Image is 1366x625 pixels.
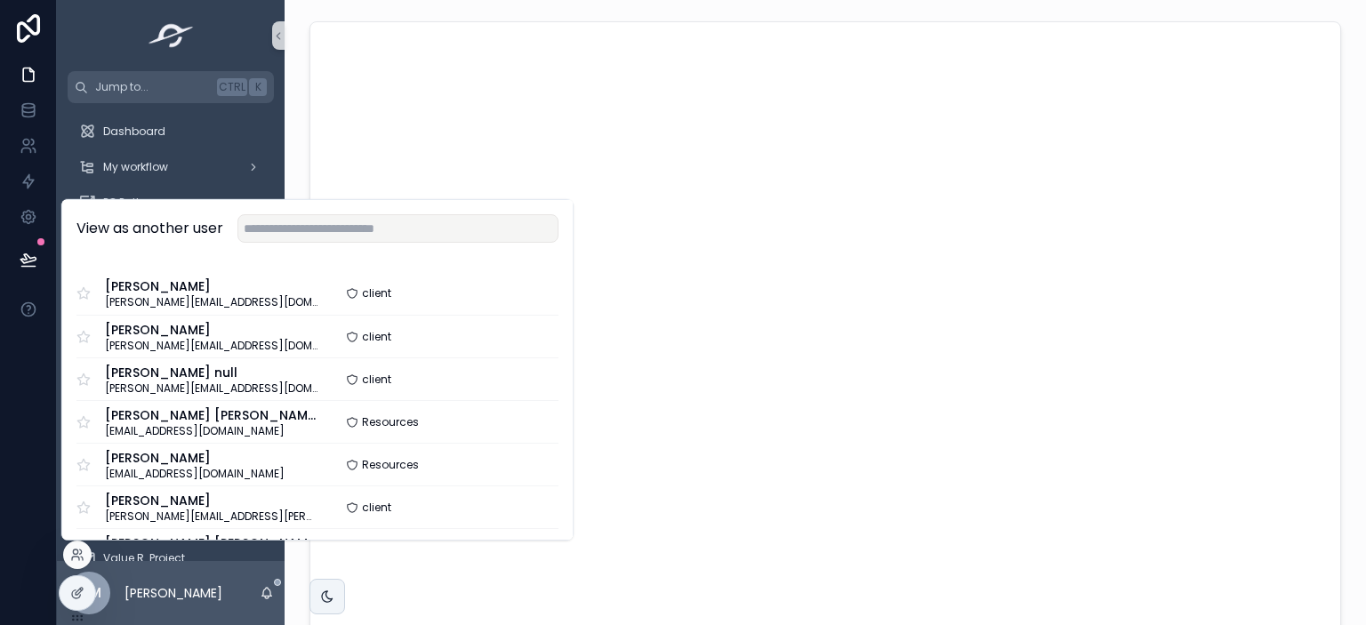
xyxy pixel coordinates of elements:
span: [PERSON_NAME] [105,491,317,509]
span: PO Path [103,196,143,210]
p: [PERSON_NAME] [125,584,222,602]
span: Value R. Project [103,551,185,565]
span: Dashboard [103,124,165,139]
span: client [362,286,391,300]
span: [PERSON_NAME][EMAIL_ADDRESS][DOMAIN_NAME] [105,338,317,352]
a: Dashboard [68,116,274,148]
a: My workflow [68,151,274,183]
span: K [251,80,265,94]
span: [PERSON_NAME] [PERSON_NAME] [105,405,317,423]
button: Jump to...CtrlK [68,71,274,103]
span: [PERSON_NAME] [PERSON_NAME] [105,533,317,551]
div: scrollable content [57,103,285,561]
a: PO Path [68,187,274,219]
span: [EMAIL_ADDRESS][DOMAIN_NAME] [105,466,285,480]
span: Resources [362,414,419,429]
span: [PERSON_NAME] [105,448,285,466]
span: client [362,329,391,343]
span: Resources [362,457,419,471]
span: client [362,372,391,386]
span: [PERSON_NAME] [105,320,317,338]
span: [PERSON_NAME][EMAIL_ADDRESS][PERSON_NAME][DOMAIN_NAME] [105,509,317,523]
span: client [362,500,391,514]
span: [PERSON_NAME] null [105,363,317,381]
span: [PERSON_NAME][EMAIL_ADDRESS][DOMAIN_NAME] [105,381,317,395]
span: Jump to... [95,80,210,94]
a: Value R. Project [68,542,274,574]
span: [EMAIL_ADDRESS][DOMAIN_NAME] [105,423,317,437]
span: My workflow [103,160,168,174]
img: App logo [143,21,199,50]
span: Ctrl [217,78,247,96]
